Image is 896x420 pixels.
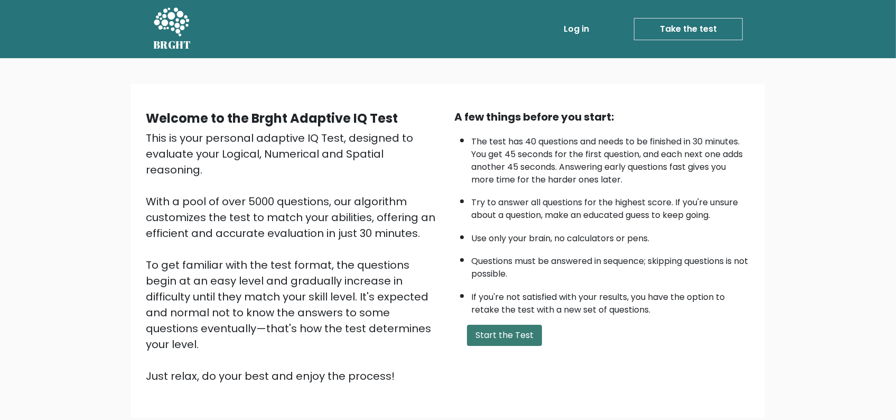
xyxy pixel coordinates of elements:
[454,109,750,125] div: A few things before you start:
[634,18,743,40] a: Take the test
[146,130,442,384] div: This is your personal adaptive IQ Test, designed to evaluate your Logical, Numerical and Spatial ...
[559,19,593,40] a: Log in
[153,4,191,54] a: BRGHT
[146,109,398,127] b: Welcome to the Brght Adaptive IQ Test
[471,227,750,245] li: Use only your brain, no calculators or pens.
[153,39,191,51] h5: BRGHT
[471,130,750,186] li: The test has 40 questions and needs to be finished in 30 minutes. You get 45 seconds for the firs...
[467,325,542,346] button: Start the Test
[471,286,750,316] li: If you're not satisfied with your results, you have the option to retake the test with a new set ...
[471,250,750,280] li: Questions must be answered in sequence; skipping questions is not possible.
[471,191,750,222] li: Try to answer all questions for the highest score. If you're unsure about a question, make an edu...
